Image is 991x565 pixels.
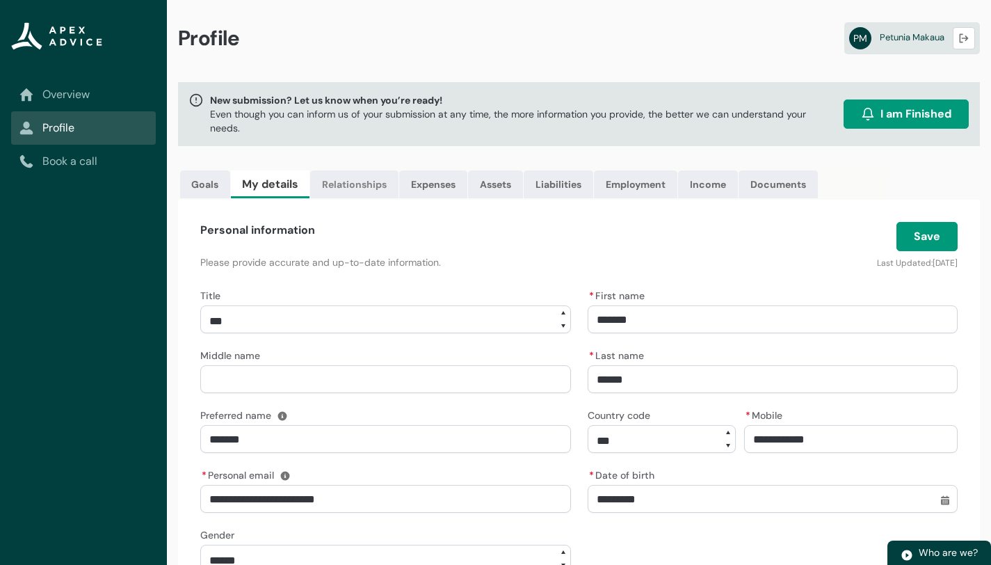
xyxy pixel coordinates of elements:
label: Last name [588,346,650,363]
lightning-formatted-text: Last Updated: [877,257,933,269]
abbr: PM [849,27,871,49]
label: Mobile [744,406,788,422]
button: Logout [953,27,975,49]
a: Overview [19,86,147,103]
label: Personal email [200,465,280,482]
abbr: required [589,469,594,482]
abbr: required [589,289,594,302]
label: Preferred name [200,406,277,422]
img: play.svg [901,549,913,562]
span: Gender [200,529,234,541]
a: PMPetunia Makaua [844,22,980,54]
a: Expenses [399,170,467,198]
span: I am Finished [880,106,951,122]
span: New submission? Let us know when you’re ready! [210,93,838,107]
span: Petunia Makaua [880,31,944,43]
h4: Personal information [200,222,315,239]
abbr: required [589,349,594,362]
a: Assets [468,170,523,198]
a: Employment [594,170,677,198]
span: Who are we? [919,546,978,559]
a: Income [678,170,738,198]
label: First name [588,286,650,303]
a: Documents [739,170,818,198]
button: Save [896,222,958,251]
lightning-formatted-date-time: [DATE] [933,257,958,269]
span: Title [200,289,220,302]
p: Even though you can inform us of your submission at any time, the more information you provide, t... [210,107,838,135]
img: Apex Advice Group [11,22,102,50]
a: Relationships [310,170,398,198]
label: Middle name [200,346,266,363]
label: Date of birth [588,465,660,482]
abbr: required [746,409,750,422]
button: I am Finished [844,100,969,129]
a: My details [231,170,309,198]
nav: Sub page [11,78,156,178]
img: alarm.svg [861,107,875,121]
a: Goals [180,170,230,198]
span: Profile [178,25,240,51]
abbr: required [202,469,207,482]
a: Book a call [19,153,147,170]
span: Country code [588,409,650,422]
a: Liabilities [524,170,593,198]
p: Please provide accurate and up-to-date information. [200,255,700,269]
a: Profile [19,120,147,136]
